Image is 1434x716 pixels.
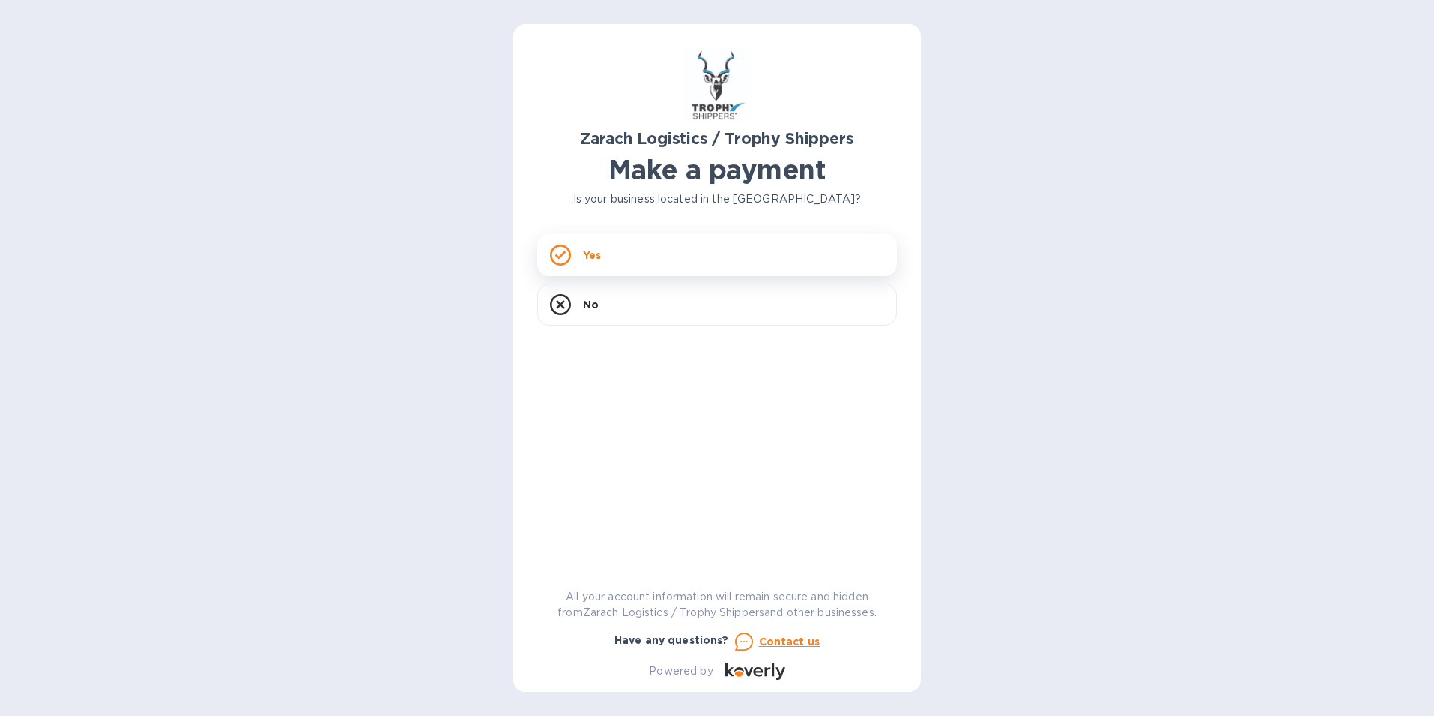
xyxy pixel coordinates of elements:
[759,636,820,648] u: Contact us
[537,191,897,207] p: Is your business located in the [GEOGRAPHIC_DATA]?
[580,129,853,148] b: Zarach Logistics / Trophy Shippers
[583,248,601,263] p: Yes
[537,589,897,621] p: All your account information will remain secure and hidden from Zarach Logistics / Trophy Shipper...
[649,663,712,679] p: Powered by
[614,634,729,646] b: Have any questions?
[583,297,598,312] p: No
[537,154,897,185] h1: Make a payment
